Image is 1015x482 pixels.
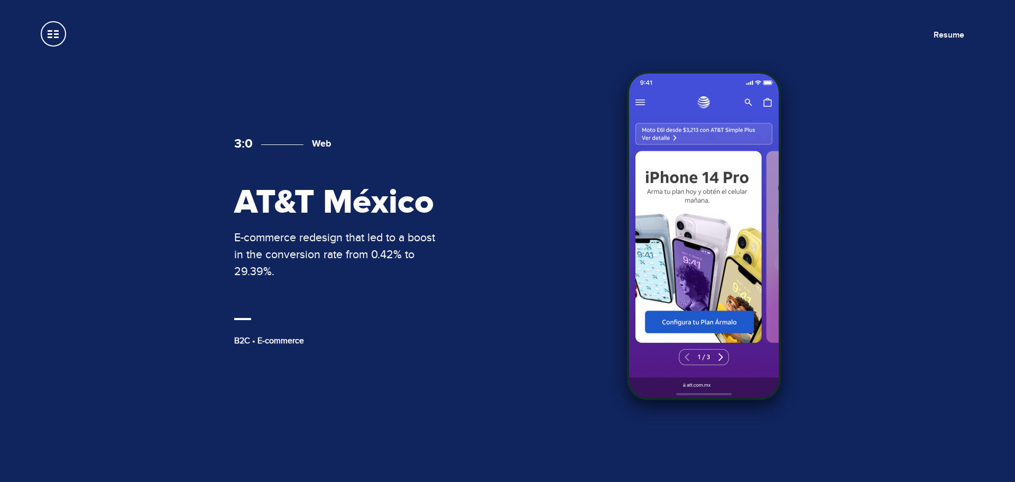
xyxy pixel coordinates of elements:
span: B2C • E-commerce [234,335,304,346]
a: 3:0 Web AT&T México E-commerce redesign that led to a boost in the conversion rate from 0.42% to ... [190,76,825,407]
span: 3:0 [234,136,253,151]
a: Resume [934,30,964,40]
img: Expo [627,71,781,400]
h2: AT&T México [234,185,446,221]
p: E-commerce redesign that led to a boost in the conversion rate from 0.42% to 29.39%. [234,229,446,280]
h3: Web [261,138,331,150]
